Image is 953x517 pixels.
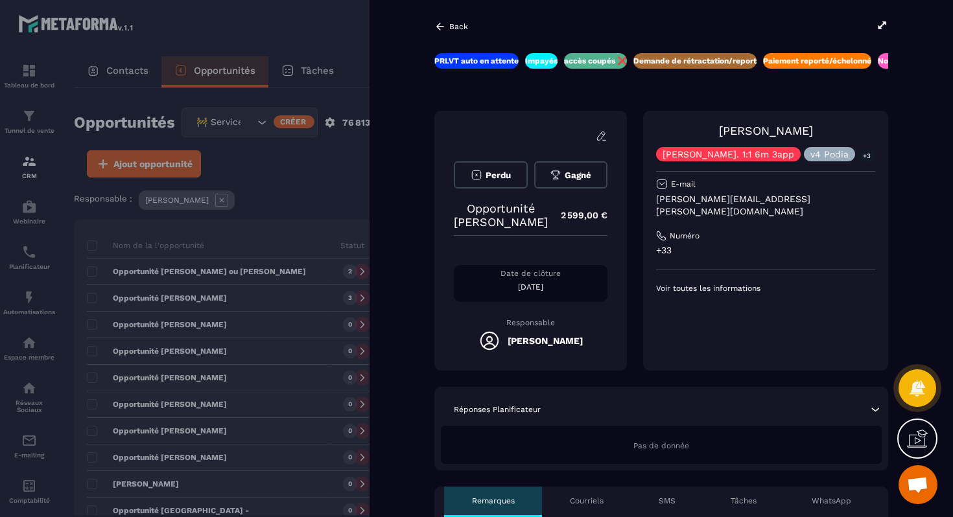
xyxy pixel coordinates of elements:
[659,496,676,506] p: SMS
[656,244,875,257] p: +33
[449,22,468,31] p: Back
[878,56,915,66] p: Nouveaux
[858,149,875,163] p: +3
[656,193,875,218] p: [PERSON_NAME][EMAIL_ADDRESS][PERSON_NAME][DOMAIN_NAME]
[454,318,607,327] p: Responsable
[564,56,627,66] p: accès coupés ❌
[671,179,696,189] p: E-mail
[719,124,813,137] a: [PERSON_NAME]
[454,161,528,189] button: Perdu
[633,56,757,66] p: Demande de rétractation/report
[534,161,608,189] button: Gagné
[570,496,604,506] p: Courriels
[812,496,851,506] p: WhatsApp
[454,201,548,229] p: Opportunité [PERSON_NAME]
[731,496,757,506] p: Tâches
[434,56,519,66] p: PRLVT auto en attente
[454,282,607,292] p: [DATE]
[486,170,511,180] span: Perdu
[763,56,871,66] p: Paiement reporté/échelonné
[472,496,515,506] p: Remarques
[508,336,583,346] h5: [PERSON_NAME]
[656,283,875,293] p: Voir toutes les informations
[565,170,591,180] span: Gagné
[525,56,558,66] p: Impayés
[670,231,700,241] p: Numéro
[663,150,794,159] p: [PERSON_NAME]. 1:1 6m 3app
[454,268,607,279] p: Date de clôture
[899,465,937,504] a: Ouvrir le chat
[810,150,849,159] p: v4 Podia
[633,441,689,450] span: Pas de donnée
[548,203,607,228] p: 2 599,00 €
[454,404,541,415] p: Réponses Planificateur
